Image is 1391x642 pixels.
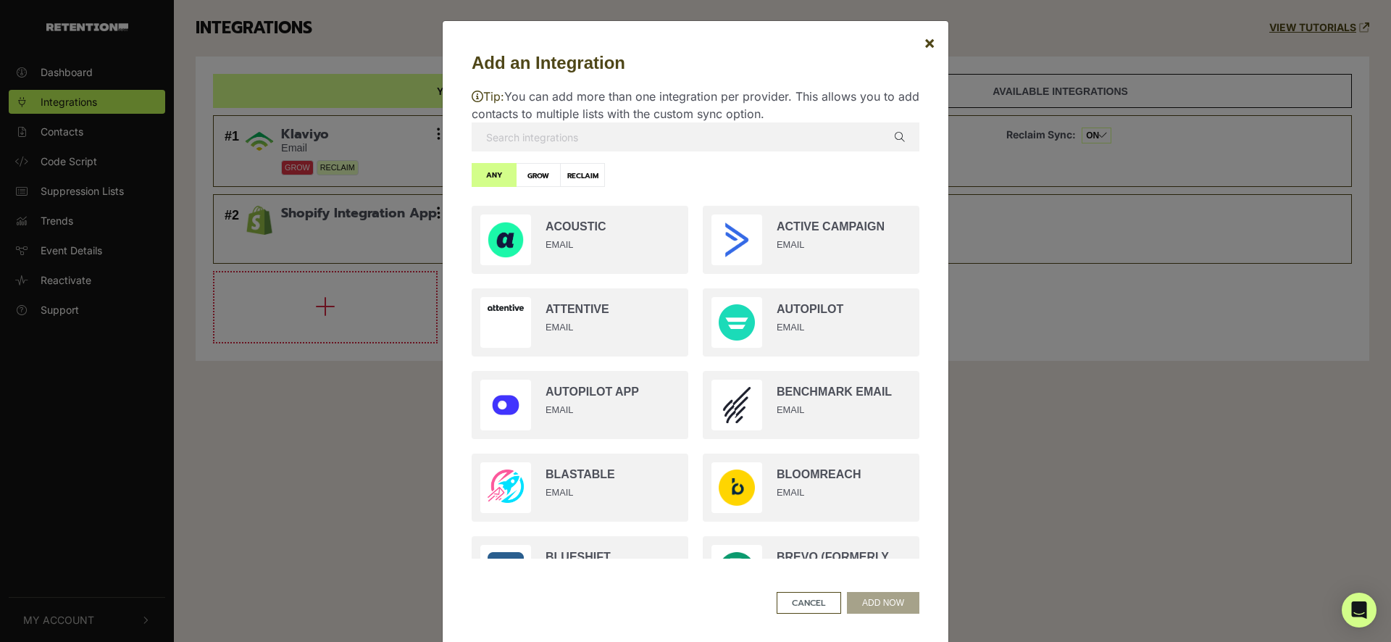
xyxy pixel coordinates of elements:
input: Search integrations [472,122,919,151]
h5: Add an Integration [472,50,919,76]
button: Close [912,22,947,63]
label: RECLAIM [560,163,605,187]
span: × [924,32,935,53]
label: ANY [472,163,517,187]
span: Tip: [472,89,504,104]
label: GROW [516,163,561,187]
p: You can add more than one integration per provider. This allows you to add contacts to multiple l... [472,88,919,122]
div: Open Intercom Messenger [1342,593,1377,628]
